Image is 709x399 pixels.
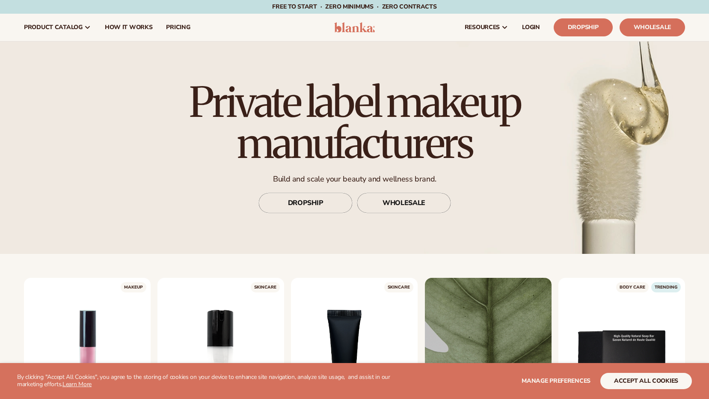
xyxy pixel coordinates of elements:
a: How It Works [98,14,160,41]
a: LOGIN [515,14,547,41]
a: Wholesale [620,18,685,36]
span: product catalog [24,24,83,31]
a: Learn More [62,380,92,388]
p: Build and scale your beauty and wellness brand. [164,174,545,184]
span: LOGIN [522,24,540,31]
span: Free to start · ZERO minimums · ZERO contracts [272,3,436,11]
button: accept all cookies [600,373,692,389]
span: How It Works [105,24,153,31]
p: By clicking "Accept All Cookies", you agree to the storing of cookies on your device to enhance s... [17,374,410,388]
h1: Private label makeup manufacturers [164,82,545,164]
a: WHOLESALE [357,193,451,214]
span: Manage preferences [522,377,590,385]
a: product catalog [17,14,98,41]
a: pricing [159,14,197,41]
a: Dropship [554,18,613,36]
span: pricing [166,24,190,31]
img: logo [334,22,375,33]
a: DROPSHIP [258,193,353,214]
a: resources [458,14,515,41]
span: resources [465,24,500,31]
button: Manage preferences [522,373,590,389]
